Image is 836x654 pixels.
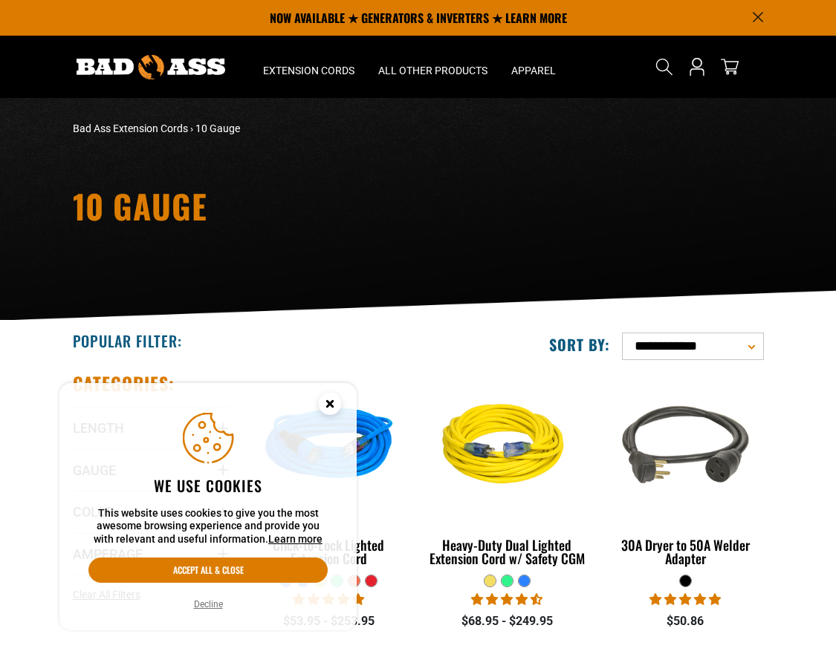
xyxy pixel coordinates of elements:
div: 30A Dryer to 50A Welder Adapter [607,538,763,565]
a: blue Click-to-Lock Lighted Extension Cord [251,372,407,574]
summary: Extension Cords [251,36,366,98]
p: This website uses cookies to give you the most awesome browsing experience and provide you with r... [88,507,328,546]
span: Apparel [511,64,556,77]
img: yellow [427,374,587,518]
div: $68.95 - $249.95 [429,612,585,630]
span: Extension Cords [263,64,354,77]
span: 5.00 stars [649,592,721,606]
summary: All Other Products [366,36,499,98]
div: $50.86 [607,612,763,630]
span: All Other Products [378,64,487,77]
summary: Search [652,55,676,79]
label: Sort by: [549,335,610,354]
h2: We use cookies [88,476,328,495]
button: Decline [189,597,227,612]
aside: Cookie Consent [59,383,357,631]
span: 10 Gauge [195,122,240,134]
span: › [190,122,193,134]
a: yellow Heavy-Duty Dual Lighted Extension Cord w/ Safety CGM [429,372,585,574]
span: 4.64 stars [471,592,542,606]
a: Learn more [268,533,323,545]
img: blue [249,374,409,518]
nav: breadcrumbs [73,121,526,137]
button: Accept all & close [88,557,328,583]
a: Bad Ass Extension Cords [73,122,188,134]
div: Heavy-Duty Dual Lighted Extension Cord w/ Safety CGM [429,538,585,565]
summary: Apparel [499,36,568,98]
a: black 30A Dryer to 50A Welder Adapter [607,372,763,574]
h2: Popular Filter: [73,331,182,350]
img: black [605,374,765,518]
img: Bad Ass Extension Cords [77,55,225,79]
h2: Categories: [73,372,175,395]
h1: 10 Gauge [73,190,645,223]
